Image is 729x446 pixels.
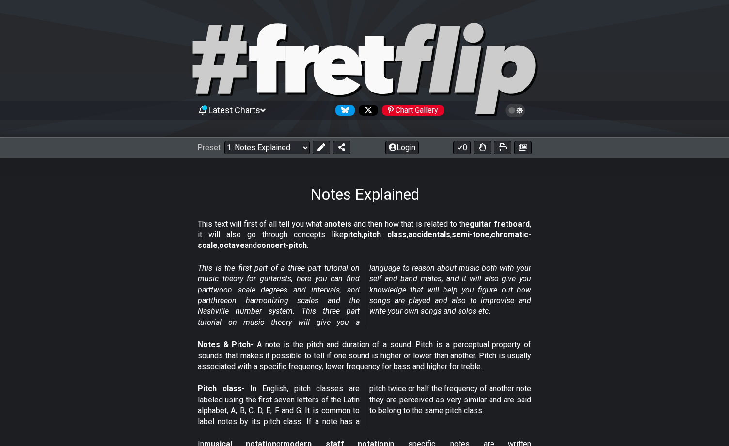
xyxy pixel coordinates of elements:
span: Toggle light / dark theme [510,106,521,115]
p: - A note is the pitch and duration of a sound. Pitch is a perceptual property of sounds that make... [198,339,531,372]
button: Edit Preset [313,141,330,154]
span: Latest Charts [208,105,260,115]
button: Create image [514,141,532,154]
strong: octave [219,241,245,250]
button: Print [494,141,511,154]
strong: Pitch class [198,384,242,393]
strong: note [328,219,345,229]
p: - In English, pitch classes are labeled using the first seven letters of the Latin alphabet, A, B... [198,384,531,427]
button: Login [385,141,419,154]
strong: concert-pitch [257,241,307,250]
a: Follow #fretflip at X [355,105,378,116]
em: This is the first part of a three part tutorial on music theory for guitarists, here you can find... [198,263,531,327]
h1: Notes Explained [310,185,419,203]
strong: guitar fretboard [470,219,530,229]
select: Preset [224,141,310,154]
strong: pitch class [363,230,407,239]
div: Chart Gallery [382,105,444,116]
a: #fretflip at Pinterest [378,105,444,116]
span: Preset [197,143,221,152]
button: Toggle Dexterity for all fretkits [474,141,491,154]
button: Share Preset [333,141,350,154]
strong: accidentals [408,230,450,239]
span: two [211,285,223,294]
p: This text will first of all tell you what a is and then how that is related to the , it will also... [198,219,531,251]
strong: Notes & Pitch [198,340,251,349]
strong: pitch [344,230,362,239]
a: Follow #fretflip at Bluesky [332,105,355,116]
span: three [211,296,228,305]
button: 0 [453,141,471,154]
strong: semi-tone [452,230,490,239]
